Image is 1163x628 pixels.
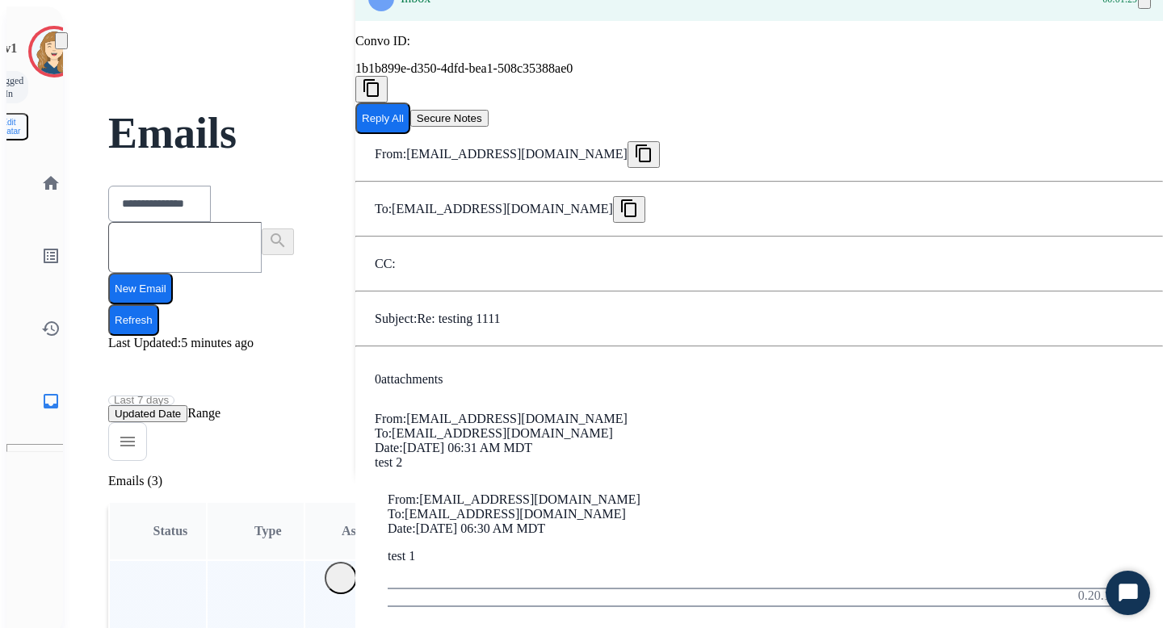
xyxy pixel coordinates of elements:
mat-icon: content_copy [634,144,653,163]
mat-icon: inbox [41,391,61,411]
span: 5 minutes ago [181,336,254,350]
span: 0 [375,372,381,386]
span: Type [254,524,281,538]
span: Status [153,524,188,538]
div: Date: [375,441,1144,455]
p: [EMAIL_ADDRESS][DOMAIN_NAME] [406,147,628,161]
span: [DATE] 06:30 AM MDT [416,521,545,535]
div: To: [375,426,1144,441]
div: From: [375,412,1144,426]
mat-icon: content_copy [362,78,381,98]
p: From: [375,147,406,161]
button: Refresh [108,304,159,336]
span: Assignee [342,524,390,538]
span: 1b1b899e-d350-4dfd-bea1-508c35388ae0 [355,61,573,75]
img: avatar [31,29,77,74]
button: Secure Notes [410,110,489,127]
p: Subject: [375,312,417,326]
mat-icon: search [268,231,288,250]
mat-icon: history [41,319,61,338]
p: To: [375,202,392,216]
button: New Email [108,273,173,304]
button: Updated Date [108,405,187,422]
button: Last 7 days [108,396,174,405]
button: Reply All [355,103,410,134]
span: [EMAIL_ADDRESS][DOMAIN_NAME] [405,507,626,521]
span: [DATE] 06:31 AM MDT [403,441,532,454]
div: To: [388,507,1144,521]
mat-icon: menu [118,432,137,451]
p: Emails (3) [108,474,1131,488]
p: Re: testing 1111 [417,312,500,326]
svg: Open Chat [1117,582,1140,605]
div: From: [388,492,1144,507]
div: Date: [388,521,1144,536]
div: attachments [375,372,443,387]
span: Last Updated: [108,336,181,350]
mat-icon: content_copy [619,199,639,218]
p: 0.20.1027RC [1078,586,1147,605]
p: Convo ID: [355,34,1163,48]
span: Last 7 days [114,397,169,404]
mat-icon: list_alt [41,246,61,266]
span: [EMAIL_ADDRESS][DOMAIN_NAME] [392,426,613,440]
h2: Emails [108,117,1131,149]
p: test 1 [388,549,1144,563]
p: CC: [375,257,396,271]
mat-icon: home [41,174,61,193]
button: Start Chat [1106,571,1150,615]
span: [EMAIL_ADDRESS][DOMAIN_NAME] [419,492,640,506]
span: Range [108,406,220,420]
span: [EMAIL_ADDRESS][DOMAIN_NAME] [392,202,613,216]
div: test 2 [375,455,1144,470]
span: [EMAIL_ADDRESS][DOMAIN_NAME] [406,412,628,425]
